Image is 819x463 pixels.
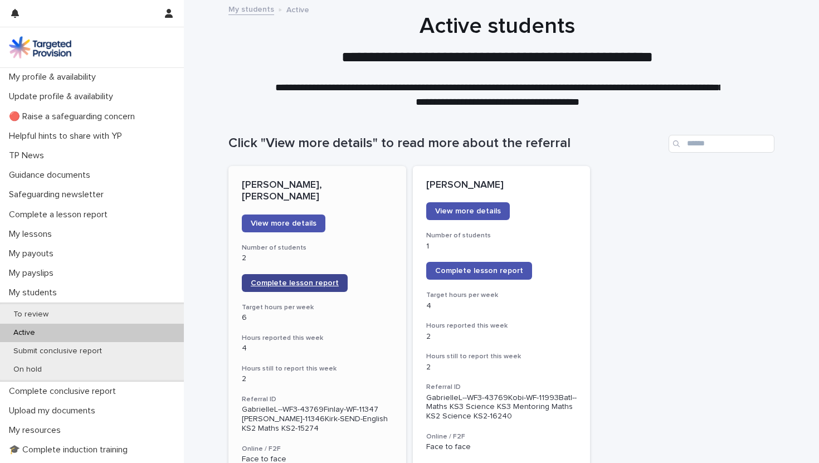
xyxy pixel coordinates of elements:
a: View more details [242,215,325,232]
span: Complete lesson report [251,279,339,287]
p: 2 [242,374,393,384]
p: Helpful hints to share with YP [4,131,131,142]
p: My students [4,287,66,298]
p: 2 [426,363,577,372]
img: M5nRWzHhSzIhMunXDL62 [9,36,71,59]
a: Complete lesson report [426,262,532,280]
p: TP News [4,150,53,161]
h1: Click "View more details" to read more about the referral [228,135,664,152]
p: My payslips [4,268,62,279]
p: 4 [242,344,393,353]
h3: Online / F2F [426,432,577,441]
p: 4 [426,301,577,311]
p: Upload my documents [4,406,104,416]
h3: Hours still to report this week [426,352,577,361]
h3: Referral ID [426,383,577,392]
h3: Hours reported this week [426,321,577,330]
p: 2 [426,332,577,342]
p: Update profile & availability [4,91,122,102]
p: 🔴 Raise a safeguarding concern [4,111,144,122]
p: [PERSON_NAME] [426,179,577,192]
p: To review [4,310,57,319]
p: Complete conclusive report [4,386,125,397]
p: Guidance documents [4,170,99,181]
p: Submit conclusive report [4,347,111,356]
h3: Hours still to report this week [242,364,393,373]
p: On hold [4,365,51,374]
p: 6 [242,313,393,323]
h3: Number of students [426,231,577,240]
p: 🎓 Complete induction training [4,445,136,455]
p: 1 [426,242,577,251]
span: View more details [435,207,501,215]
p: [PERSON_NAME], [PERSON_NAME] [242,179,393,203]
a: Complete lesson report [242,274,348,292]
h3: Referral ID [242,395,393,404]
p: Face to face [426,442,577,452]
p: My resources [4,425,70,436]
h3: Number of students [242,243,393,252]
p: GabrielleL--WF3-43769Kobi-WF-11993Batl--Maths KS3 Science KS3 Mentoring Maths KS2 Science KS2-16240 [426,393,577,421]
p: My lessons [4,229,61,240]
a: View more details [426,202,510,220]
p: GabrielleL--WF3-43769Finlay-WF-11347 [PERSON_NAME]-11346Kirk-SEND-English KS2 Maths KS2-15274 [242,405,393,433]
p: Complete a lesson report [4,209,116,220]
a: My students [228,2,274,15]
h3: Hours reported this week [242,334,393,343]
input: Search [669,135,774,153]
p: Active [286,3,309,15]
p: 2 [242,254,393,263]
p: Safeguarding newsletter [4,189,113,200]
p: My payouts [4,248,62,259]
p: My profile & availability [4,72,105,82]
span: Complete lesson report [435,267,523,275]
h3: Target hours per week [426,291,577,300]
h3: Target hours per week [242,303,393,312]
h3: Online / F2F [242,445,393,454]
p: Active [4,328,44,338]
span: View more details [251,220,316,227]
h1: Active students [225,13,771,40]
